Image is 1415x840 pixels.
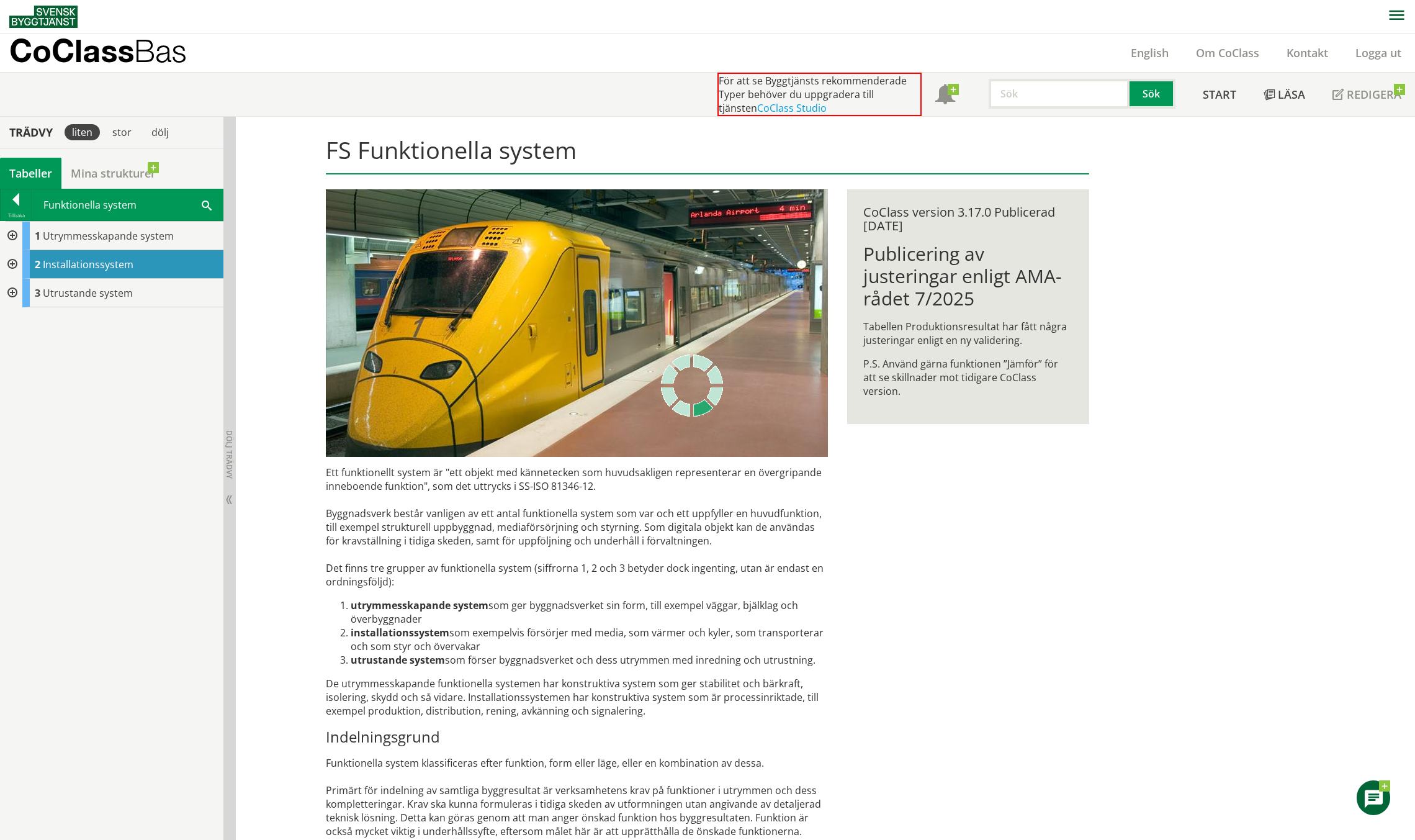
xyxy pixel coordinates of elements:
span: Installationssystem [43,258,133,271]
span: 2 [35,258,40,271]
span: Start [1203,87,1236,102]
p: P.S. Använd gärna funktionen ”Jämför” för att se skillnader mot tidigare CoClass version. [863,357,1072,398]
strong: installationssystem [351,626,449,639]
span: Läsa [1278,87,1305,102]
span: Dölj trädvy [224,430,235,479]
h1: Publicering av justeringar enligt AMA-rådet 7/2025 [863,243,1072,310]
span: Sök i tabellen [202,198,212,211]
a: CoClass Studio [757,101,827,115]
div: dölj [144,124,176,140]
img: Svensk Byggtjänst [9,6,78,28]
p: CoClass [9,43,187,58]
h3: Indelningsgrund [326,728,828,746]
h1: FS Funktionella system [326,136,1089,174]
p: Tabellen Produktionsresultat har fått några justeringar enligt en ny validering. [863,320,1072,347]
a: Kontakt [1273,45,1342,60]
a: Redigera [1319,73,1415,116]
li: som ger byggnadsverket sin form, till exempel väggar, bjälklag och överbyggnader [351,598,828,626]
span: Utrymmesskapande system [43,229,174,243]
li: som exempelvis försörjer med media, som värmer och kyler, som trans­porterar och som styr och öve... [351,626,828,653]
a: Om CoClass [1182,45,1273,60]
div: CoClass version 3.17.0 Publicerad [DATE] [863,205,1072,233]
a: English [1117,45,1182,60]
a: Mina strukturer [61,158,165,189]
input: Sök [989,79,1130,109]
span: Redigera [1347,87,1401,102]
a: CoClassBas [9,34,213,72]
div: Trädvy [2,125,60,139]
span: Utrustande system [43,286,133,300]
div: Funktionella system [32,189,223,220]
img: arlanda-express-2.jpg [326,189,828,457]
span: Bas [134,32,187,69]
div: stor [105,124,139,140]
a: Start [1189,73,1250,116]
strong: utrymmesskapande system [351,598,488,612]
span: 1 [35,229,40,243]
strong: utrustande system [351,653,445,667]
button: Sök [1130,79,1175,109]
a: Logga ut [1342,45,1415,60]
div: För att se Byggtjänsts rekommenderade Typer behöver du uppgradera till tjänsten [717,73,922,116]
li: som förser byggnadsverket och dess utrymmen med inredning och utrustning. [351,653,828,667]
span: 3 [35,286,40,300]
img: Laddar [661,355,723,417]
div: liten [65,124,100,140]
span: Notifikationer [935,86,955,106]
a: Läsa [1250,73,1319,116]
div: Tillbaka [1,210,32,220]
